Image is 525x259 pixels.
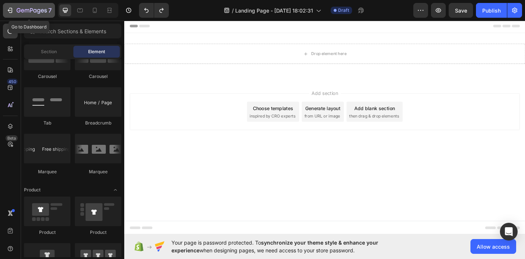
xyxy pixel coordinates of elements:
[206,35,245,41] div: Drop element here
[7,79,18,85] div: 450
[139,3,169,18] div: Undo/Redo
[232,7,234,14] span: /
[449,3,473,18] button: Save
[470,239,516,254] button: Allow access
[199,103,238,110] span: from URL or image
[24,187,41,193] span: Product
[142,94,187,102] div: Choose templates
[48,6,52,15] p: 7
[109,184,121,196] span: Toggle open
[476,3,507,18] button: Publish
[75,73,121,80] div: Carousel
[6,135,18,141] div: Beta
[88,48,105,55] span: Element
[138,103,189,110] span: inspired by CRO experts
[455,7,467,14] span: Save
[171,239,378,253] span: synchronize your theme style & enhance your experience
[24,229,70,236] div: Product
[235,7,313,14] span: Landing Page - [DATE] 18:02:31
[24,120,70,126] div: Tab
[500,223,518,241] div: Open Intercom Messenger
[200,94,239,102] div: Generate layout
[3,3,55,18] button: 7
[338,7,349,14] span: Draft
[171,239,407,254] span: Your page is password protected. To when designing pages, we need access to your store password.
[254,94,299,102] div: Add blank section
[41,48,57,55] span: Section
[75,229,121,236] div: Product
[248,103,303,110] span: then drag & drop elements
[477,243,510,251] span: Allow access
[124,20,525,235] iframe: Design area
[24,24,121,38] input: Search Sections & Elements
[75,168,121,175] div: Marquee
[75,120,121,126] div: Breadcrumb
[204,78,239,85] span: Add section
[482,7,501,14] div: Publish
[24,168,70,175] div: Marquee
[24,73,70,80] div: Carousel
